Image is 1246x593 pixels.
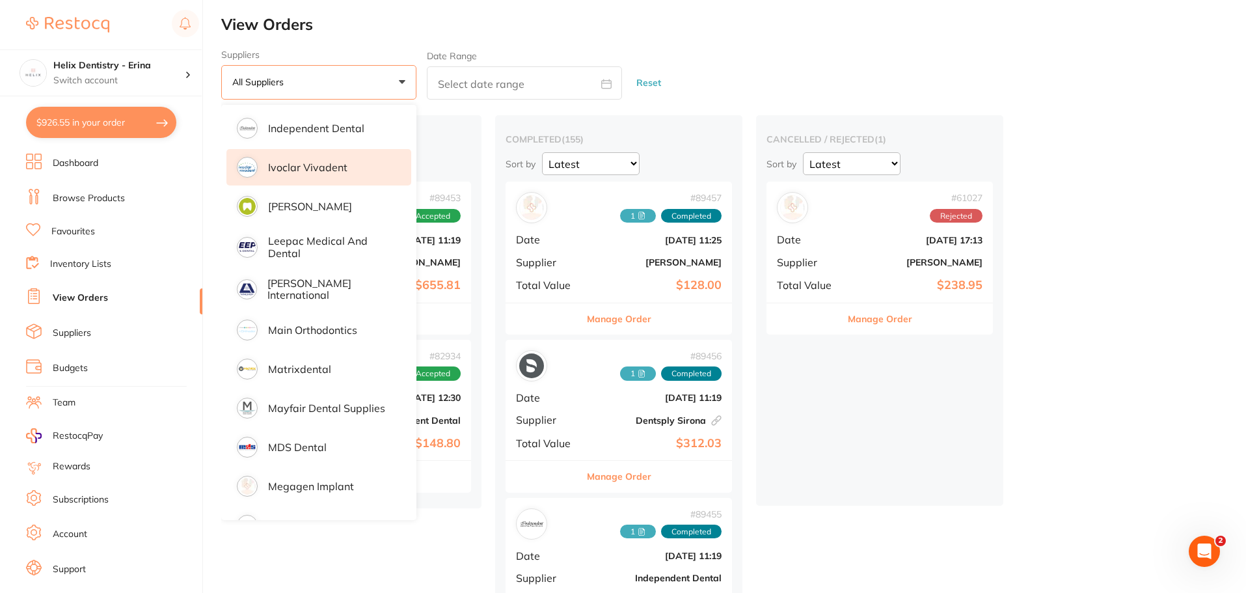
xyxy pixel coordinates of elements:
[20,60,46,86] img: Helix Dentistry - Erina
[405,366,461,381] span: Accepted
[516,392,581,404] span: Date
[53,460,90,473] a: Rewards
[232,76,289,88] p: All suppliers
[516,550,581,562] span: Date
[591,551,722,561] b: [DATE] 11:19
[26,428,103,443] a: RestocqPay
[53,59,185,72] h4: Helix Dentistry - Erina
[53,192,125,205] a: Browse Products
[427,66,622,100] input: Select date range
[661,366,722,381] span: Completed
[620,509,722,519] span: # 89455
[591,415,722,426] b: Dentsply Sirona
[26,10,109,40] a: Restocq Logo
[239,361,256,378] img: supplier image
[53,292,108,305] a: View Orders
[519,195,544,220] img: Henry Schein Halas
[239,517,256,534] img: supplier image
[519,353,544,378] img: Dentsply Sirona
[268,363,331,375] p: Matrixdental
[506,133,732,145] h2: completed ( 155 )
[620,209,656,223] span: Received
[53,493,109,506] a: Subscriptions
[506,158,535,170] p: Sort by
[268,122,364,134] p: Independent Dental
[661,209,722,223] span: Completed
[239,439,256,456] img: supplier image
[620,351,722,361] span: # 89456
[53,362,88,375] a: Budgets
[620,366,656,381] span: Received
[516,437,581,449] span: Total Value
[50,258,111,271] a: Inventory Lists
[221,65,416,100] button: All suppliers
[26,428,42,443] img: RestocqPay
[26,107,176,138] button: $926.55 in your order
[268,441,327,453] p: MDS Dental
[53,430,103,443] span: RestocqPay
[777,256,842,268] span: Supplier
[26,17,109,33] img: Restocq Logo
[620,193,722,203] span: # 89457
[620,525,656,539] span: Received
[268,235,393,259] p: Leepac Medical and Dental
[239,120,256,137] img: supplier image
[780,195,805,220] img: Adam Dental
[221,16,1246,34] h2: View Orders
[848,303,912,335] button: Manage Order
[591,279,722,292] b: $128.00
[268,519,320,531] p: Numedical
[930,209,982,223] span: Rejected
[53,563,86,576] a: Support
[852,235,982,245] b: [DATE] 17:13
[591,393,722,403] b: [DATE] 11:19
[53,74,185,87] p: Switch account
[53,528,87,541] a: Account
[239,239,256,256] img: supplier image
[221,49,416,60] label: Suppliers
[51,225,95,238] a: Favourites
[53,396,75,409] a: Team
[239,478,256,495] img: supplier image
[239,281,255,297] img: supplier image
[516,414,581,426] span: Supplier
[591,573,722,583] b: Independent Dental
[587,461,651,492] button: Manage Order
[53,157,98,170] a: Dashboard
[852,279,982,292] b: $238.95
[591,437,722,450] b: $312.03
[405,209,461,223] span: Accepted
[268,480,354,492] p: Megagen Implant
[239,322,256,338] img: supplier image
[268,200,352,212] p: [PERSON_NAME]
[516,256,581,268] span: Supplier
[591,257,722,268] b: [PERSON_NAME]
[1189,536,1220,567] iframe: Intercom live chat
[587,303,651,335] button: Manage Order
[930,193,982,203] span: # 61027
[516,279,581,291] span: Total Value
[239,198,256,215] img: supplier image
[53,327,91,340] a: Suppliers
[239,400,256,417] img: supplier image
[766,158,796,170] p: Sort by
[852,257,982,268] b: [PERSON_NAME]
[766,133,993,145] h2: cancelled / rejected ( 1 )
[516,234,581,245] span: Date
[777,234,842,245] span: Date
[777,279,842,291] span: Total Value
[268,402,385,414] p: Mayfair Dental Supplies
[661,525,722,539] span: Completed
[239,159,256,176] img: supplier image
[427,51,477,61] label: Date Range
[516,572,581,584] span: Supplier
[519,512,544,536] img: Independent Dental
[268,161,347,173] p: Ivoclar Vivadent
[591,235,722,245] b: [DATE] 11:25
[268,324,357,336] p: Main Orthodontics
[267,277,393,301] p: [PERSON_NAME] International
[1215,536,1226,546] span: 2
[632,66,665,100] button: Reset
